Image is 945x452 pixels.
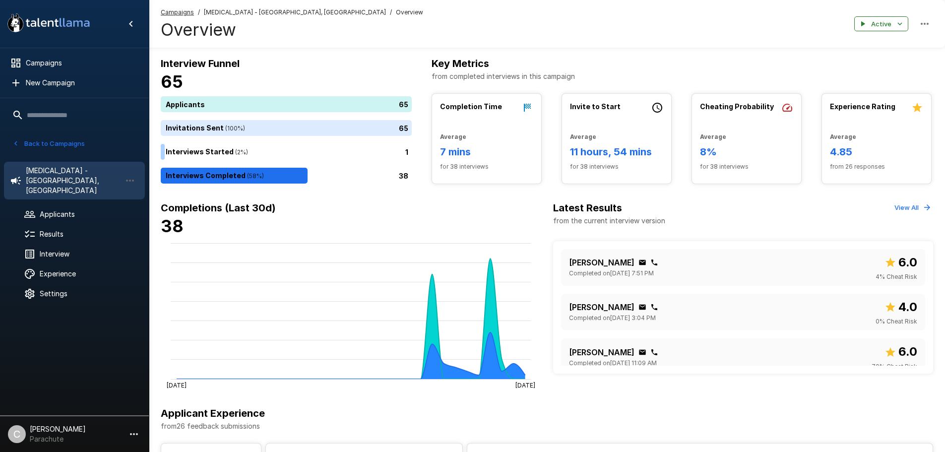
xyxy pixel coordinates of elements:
span: Overall score out of 10 [884,342,917,361]
span: 70 % Cheat Risk [872,362,917,372]
span: / [390,7,392,17]
b: 6.0 [898,255,917,269]
tspan: [DATE] [515,381,535,388]
span: Overall score out of 10 [884,253,917,272]
b: Experience Rating [830,102,895,111]
u: Campaigns [161,8,194,16]
b: Applicant Experience [161,407,265,419]
b: Latest Results [553,202,622,214]
p: from the current interview version [553,216,665,226]
p: [PERSON_NAME] [569,346,634,358]
h6: 8% [700,144,793,160]
div: Click to copy [638,348,646,356]
b: 65 [161,71,183,92]
b: Average [700,133,726,140]
b: Key Metrics [432,58,489,69]
span: Completed on [DATE] 3:04 PM [569,313,656,323]
button: Active [854,16,908,32]
b: Invite to Start [570,102,621,111]
b: Interview Funnel [161,58,240,69]
h6: 7 mins [440,144,533,160]
div: Click to copy [650,258,658,266]
p: 1 [405,147,408,157]
p: 65 [399,99,408,110]
span: 4 % Cheat Risk [876,272,917,282]
div: Click to copy [650,303,658,311]
div: Click to copy [638,258,646,266]
tspan: [DATE] [167,381,187,388]
b: Average [570,133,596,140]
span: 0 % Cheat Risk [876,317,917,326]
span: Completed on [DATE] 11:09 AM [569,358,657,368]
span: Overview [396,7,423,17]
h4: Overview [161,19,423,40]
b: Cheating Probability [700,102,774,111]
b: Average [830,133,856,140]
div: Click to copy [650,348,658,356]
b: 6.0 [898,344,917,359]
span: for 38 interviews [440,162,533,172]
span: Overall score out of 10 [884,298,917,317]
p: [PERSON_NAME] [569,257,634,268]
span: / [198,7,200,17]
p: 65 [399,123,408,133]
b: Average [440,133,466,140]
p: 38 [399,171,408,181]
span: [MEDICAL_DATA] - [GEOGRAPHIC_DATA], [GEOGRAPHIC_DATA] [204,7,386,17]
span: from 26 responses [830,162,923,172]
p: from completed interviews in this campaign [432,71,933,81]
b: Completions (Last 30d) [161,202,276,214]
p: [PERSON_NAME] [569,301,634,313]
h6: 4.85 [830,144,923,160]
b: 38 [161,216,184,236]
h6: 11 hours, 54 mins [570,144,663,160]
p: from 26 feedback submissions [161,421,933,431]
b: 4.0 [898,300,917,314]
span: for 38 interviews [700,162,793,172]
button: View All [892,200,933,215]
b: Completion Time [440,102,502,111]
span: for 38 interviews [570,162,663,172]
span: Completed on [DATE] 7:51 PM [569,268,654,278]
div: Click to copy [638,303,646,311]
